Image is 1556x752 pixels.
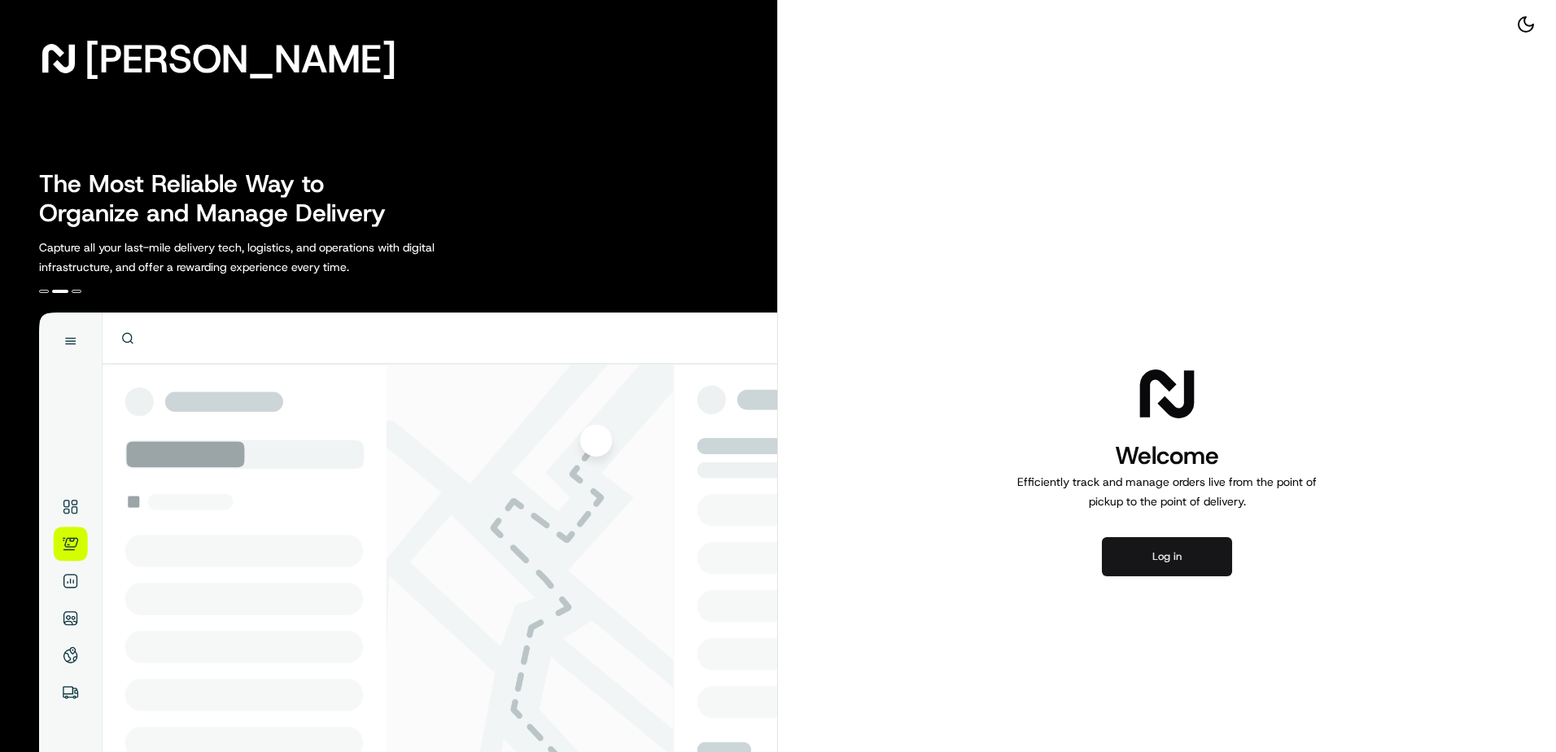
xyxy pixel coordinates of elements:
h2: The Most Reliable Way to Organize and Manage Delivery [39,169,404,228]
p: Efficiently track and manage orders live from the point of pickup to the point of delivery. [1011,472,1323,511]
h1: Welcome [1011,439,1323,472]
p: Capture all your last-mile delivery tech, logistics, and operations with digital infrastructure, ... [39,238,508,277]
button: Log in [1102,537,1232,576]
span: [PERSON_NAME] [85,42,396,75]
